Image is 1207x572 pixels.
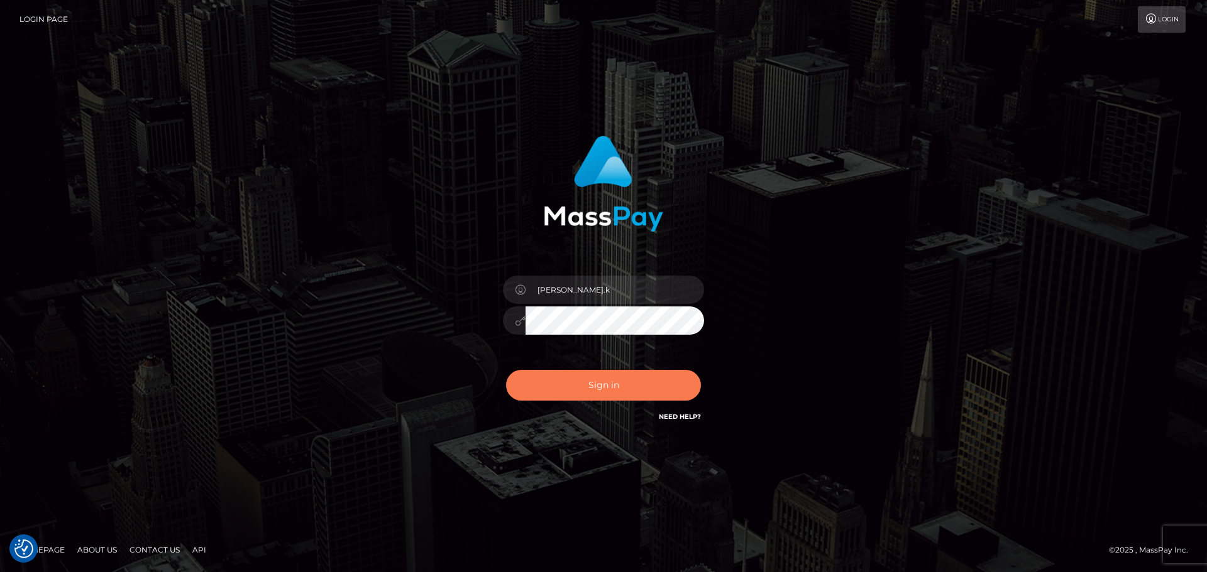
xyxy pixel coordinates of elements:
button: Consent Preferences [14,539,33,558]
input: Username... [526,276,704,304]
a: Homepage [14,540,70,559]
a: About Us [72,540,122,559]
a: Need Help? [659,413,701,421]
a: Contact Us [124,540,185,559]
a: Login Page [19,6,68,33]
button: Sign in [506,370,701,401]
a: Login [1138,6,1186,33]
a: API [187,540,211,559]
img: Revisit consent button [14,539,33,558]
div: © 2025 , MassPay Inc. [1109,543,1198,557]
img: MassPay Login [544,136,663,232]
